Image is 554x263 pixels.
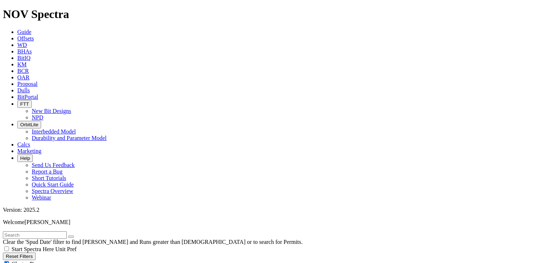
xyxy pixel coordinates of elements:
[20,155,30,161] span: Help
[17,55,30,61] a: BitIQ
[17,35,34,41] a: Offsets
[55,246,76,252] span: Unit Pref
[3,253,36,260] button: Reset Filters
[3,219,551,225] p: Welcome
[20,122,38,127] span: OrbitLite
[17,148,41,154] a: Marketing
[17,68,29,74] a: BCR
[17,74,30,80] a: OAR
[32,188,73,194] a: Spectra Overview
[17,154,33,162] button: Help
[17,121,41,128] button: OrbitLite
[25,219,70,225] span: [PERSON_NAME]
[17,81,38,87] a: Proposal
[3,239,303,245] span: Clear the 'Spud Date' filter to find [PERSON_NAME] and Runs greater than [DEMOGRAPHIC_DATA] or to...
[12,246,54,252] span: Start Spectra Here
[32,168,62,175] a: Report a Bug
[4,246,9,251] input: Start Spectra Here
[32,135,107,141] a: Durability and Parameter Model
[17,61,27,67] a: KM
[32,194,51,201] a: Webinar
[3,207,551,213] div: Version: 2025.2
[17,48,32,54] a: BHAs
[32,128,76,135] a: Interbedded Model
[17,42,27,48] a: WD
[32,181,74,188] a: Quick Start Guide
[32,175,66,181] a: Short Tutorials
[17,100,32,108] button: FTT
[20,101,29,107] span: FTT
[17,141,30,148] a: Calcs
[32,114,43,120] a: NPD
[32,162,75,168] a: Send Us Feedback
[3,231,67,239] input: Search
[17,94,38,100] a: BitPortal
[32,108,71,114] a: New Bit Designs
[17,87,30,93] a: Dulls
[17,29,31,35] a: Guide
[3,8,551,21] h1: NOV Spectra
